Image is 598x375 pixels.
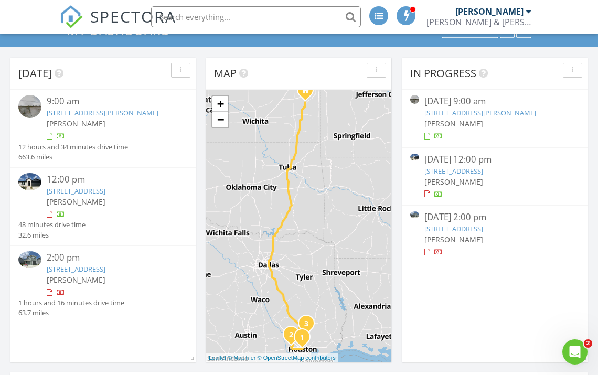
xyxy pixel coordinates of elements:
[228,355,256,361] a: © MapTiler
[302,337,308,343] div: 3063 Hicks St, Houston, TX 77007
[18,66,52,80] span: [DATE]
[212,96,228,112] a: Zoom in
[18,220,86,230] div: 48 minutes drive time
[47,95,174,108] div: 9:00 am
[305,90,312,96] div: 14685 Old, US-59, Splendora TX 77372
[47,119,105,128] span: [PERSON_NAME]
[410,154,419,160] img: 9331222%2Fcover_photos%2FLA25UAbDvYDDqf5LXbdt%2Fsmall.jpg
[18,95,188,162] a: 9:00 am [STREET_ADDRESS][PERSON_NAME] [PERSON_NAME] 12 hours and 34 minutes drive time 663.6 miles
[60,5,83,28] img: The Best Home Inspection Software - Spectora
[562,339,588,365] iframe: Intercom live chat
[289,331,293,339] i: 2
[47,186,105,196] a: [STREET_ADDRESS]
[18,142,128,152] div: 12 hours and 34 minutes drive time
[209,355,226,361] a: Leaflet
[410,153,580,200] a: [DATE] 12:00 pm [STREET_ADDRESS] [PERSON_NAME]
[151,6,361,27] input: Search everything...
[455,6,524,17] div: [PERSON_NAME]
[446,27,494,34] div: Dashboards
[47,251,174,264] div: 2:00 pm
[300,334,304,341] i: 1
[410,95,419,104] img: streetview
[410,95,580,142] a: [DATE] 9:00 am [STREET_ADDRESS][PERSON_NAME] [PERSON_NAME]
[18,152,128,162] div: 663.6 miles
[424,95,565,108] div: [DATE] 9:00 am
[424,234,483,244] span: [PERSON_NAME]
[584,339,592,348] span: 2
[18,173,41,190] img: 9331222%2Fcover_photos%2FLA25UAbDvYDDqf5LXbdt%2Fsmall.jpg
[426,17,531,27] div: Bryan & Bryan Inspections
[47,197,105,207] span: [PERSON_NAME]
[47,108,158,117] a: [STREET_ADDRESS][PERSON_NAME]
[60,14,176,36] a: SPECTORA
[304,320,308,328] i: 3
[18,230,86,240] div: 32.6 miles
[47,264,105,274] a: [STREET_ADDRESS]
[410,211,419,218] img: 9174746%2Fcover_photos%2FiqUGR0ehdMgpnSUbS0jh%2Fsmall.jpg
[424,108,536,117] a: [STREET_ADDRESS][PERSON_NAME]
[47,275,105,285] span: [PERSON_NAME]
[18,298,124,308] div: 1 hours and 16 minutes drive time
[424,119,483,128] span: [PERSON_NAME]
[18,251,188,318] a: 2:00 pm [STREET_ADDRESS] [PERSON_NAME] 1 hours and 16 minutes drive time 63.7 miles
[18,251,41,269] img: 9174746%2Fcover_photos%2FiqUGR0ehdMgpnSUbS0jh%2Fsmall.jpg
[18,173,188,240] a: 12:00 pm [STREET_ADDRESS] [PERSON_NAME] 48 minutes drive time 32.6 miles
[214,66,237,80] span: Map
[424,166,483,176] a: [STREET_ADDRESS]
[212,112,228,127] a: Zoom out
[18,308,124,318] div: 63.7 miles
[18,95,41,118] img: streetview
[424,211,565,224] div: [DATE] 2:00 pm
[206,353,338,362] div: |
[306,323,313,329] div: 22735 American Kestrel Ct , Splendora, TX 77372
[47,173,174,186] div: 12:00 pm
[424,153,565,166] div: [DATE] 12:00 pm
[258,355,336,361] a: © OpenStreetMap contributors
[424,224,483,233] a: [STREET_ADDRESS]
[424,177,483,187] span: [PERSON_NAME]
[291,334,297,340] div: 27322 Oceanus Springs Dr, Katy, TX 77493
[90,5,176,27] span: SPECTORA
[410,66,476,80] span: In Progress
[410,211,580,258] a: [DATE] 2:00 pm [STREET_ADDRESS] [PERSON_NAME]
